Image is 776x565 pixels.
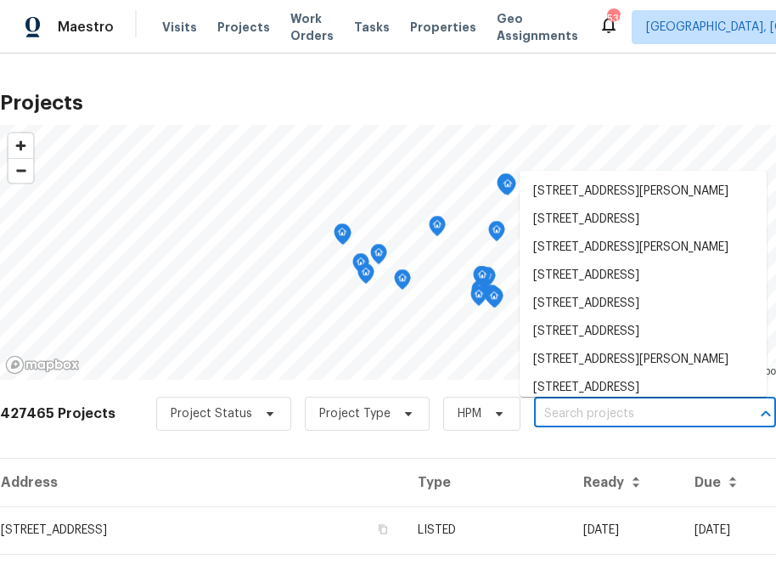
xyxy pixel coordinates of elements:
div: Map marker [470,285,487,312]
span: Visits [162,19,197,36]
li: [STREET_ADDRESS] [520,290,767,318]
div: Map marker [474,266,491,292]
div: Map marker [498,173,515,200]
div: Map marker [394,269,411,296]
td: [DATE] [681,506,773,554]
span: Properties [410,19,476,36]
span: Geo Assignments [497,10,578,44]
li: [STREET_ADDRESS] [520,206,767,234]
div: Map marker [370,244,387,270]
div: Map marker [429,216,446,242]
div: Map marker [471,280,488,307]
button: Zoom out [8,158,33,183]
div: Map marker [352,253,369,280]
div: Map marker [473,266,490,292]
li: [STREET_ADDRESS] [520,262,767,290]
span: Maestro [58,19,114,36]
span: Project Type [319,405,391,422]
th: Ready [570,459,681,506]
td: [DATE] [570,506,681,554]
button: Zoom in [8,133,33,158]
li: [STREET_ADDRESS] [520,374,767,402]
li: [STREET_ADDRESS][PERSON_NAME] [520,346,767,374]
li: [STREET_ADDRESS][PERSON_NAME] [520,234,767,262]
li: [STREET_ADDRESS] [520,318,767,346]
span: HPM [458,405,481,422]
div: Map marker [488,221,505,247]
span: Tasks [354,21,390,33]
th: Due [681,459,773,506]
div: Map marker [497,174,514,201]
th: Type [404,459,570,506]
div: Map marker [499,175,516,201]
div: Map marker [486,287,503,314]
div: Map marker [334,223,351,250]
span: Work Orders [290,10,334,44]
span: Projects [217,19,270,36]
li: [STREET_ADDRESS][PERSON_NAME] [520,178,767,206]
a: Mapbox homepage [5,355,80,375]
span: Zoom out [8,159,33,183]
input: Search projects [534,401,728,427]
div: 539 [607,10,619,27]
td: LISTED [404,506,570,554]
span: Project Status [171,405,252,422]
div: Map marker [357,263,374,290]
button: Copy Address [375,522,391,537]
